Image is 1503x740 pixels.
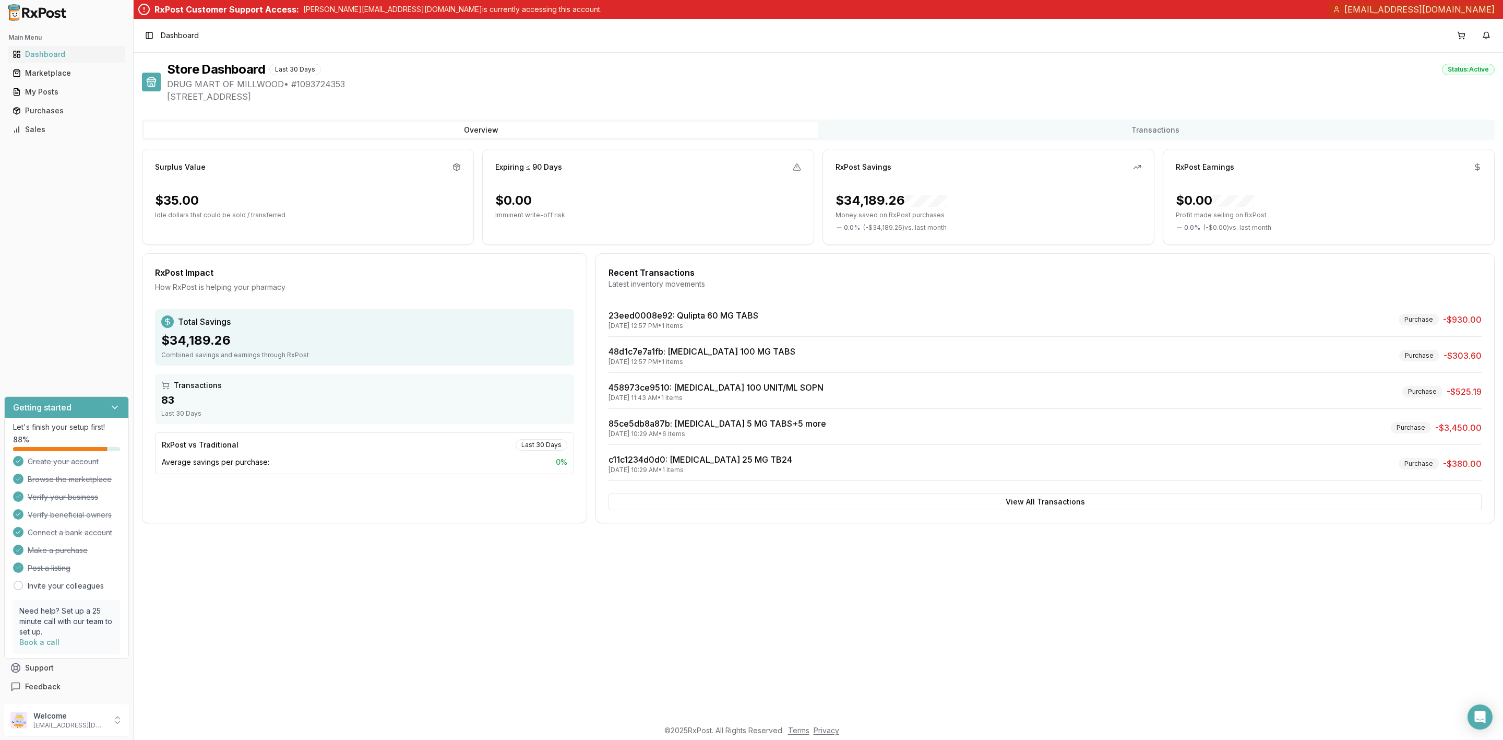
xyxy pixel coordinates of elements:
[10,712,27,729] img: User avatar
[28,456,99,467] span: Create your account
[28,492,98,502] span: Verify your business
[836,192,947,209] div: $34,189.26
[516,439,567,451] div: Last 30 Days
[167,90,1495,103] span: [STREET_ADDRESS]
[609,322,758,330] div: [DATE] 12:57 PM • 1 items
[33,721,106,730] p: [EMAIL_ADDRESS][DOMAIN_NAME]
[13,87,121,97] div: My Posts
[495,192,532,209] div: $0.00
[4,121,129,138] button: Sales
[13,49,121,60] div: Dashboard
[818,122,1493,138] button: Transactions
[1402,386,1442,397] div: Purchase
[155,266,574,279] div: RxPost Impact
[495,211,801,219] p: Imminent write-off risk
[609,418,826,429] a: 85ce5db8a87b: [MEDICAL_DATA] 5 MG TABS+5 more
[836,211,1141,219] p: Money saved on RxPost purchases
[33,711,106,721] p: Welcome
[1203,224,1271,232] span: ( - $0.00 ) vs. last month
[814,726,839,735] a: Privacy
[4,46,129,63] button: Dashboard
[19,638,59,647] a: Book a call
[8,83,125,101] a: My Posts
[8,64,125,83] a: Marketplace
[609,279,1482,289] div: Latest inventory movements
[1435,421,1482,434] span: -$3,450.00
[1176,162,1234,172] div: RxPost Earnings
[556,457,567,467] span: 0 %
[28,510,112,520] span: Verify beneficial owners
[836,162,891,172] div: RxPost Savings
[269,64,321,75] div: Last 30 Days
[174,380,222,391] span: Transactions
[161,351,568,359] div: Combined savings and earnings through RxPost
[8,101,125,120] a: Purchases
[4,84,129,100] button: My Posts
[28,581,104,591] a: Invite your colleagues
[167,61,265,78] h1: Store Dashboard
[1443,313,1482,326] span: -$930.00
[13,68,121,78] div: Marketplace
[609,382,824,393] a: 458973ce9510: [MEDICAL_DATA] 100 UNIT/ML SOPN
[1443,457,1482,470] span: -$380.00
[1444,349,1482,362] span: -$303.60
[13,434,29,445] span: 88 %
[144,122,818,138] button: Overview
[863,224,947,232] span: ( - $34,189.26 ) vs. last month
[161,393,568,407] div: 83
[13,422,120,432] p: Let's finish your setup first!
[1184,224,1200,232] span: 0.0 %
[28,545,88,556] span: Make a purchase
[1344,3,1495,16] span: [EMAIL_ADDRESS][DOMAIN_NAME]
[495,162,562,172] div: Expiring ≤ 90 Days
[4,4,71,21] img: RxPost Logo
[155,192,199,209] div: $35.00
[161,332,568,349] div: $34,189.26
[8,33,125,42] h2: Main Menu
[1176,192,1254,209] div: $0.00
[8,45,125,64] a: Dashboard
[1399,458,1439,469] div: Purchase
[1468,704,1493,730] div: Open Intercom Messenger
[161,409,568,418] div: Last 30 Days
[1391,422,1431,433] div: Purchase
[1442,64,1495,75] div: Status: Active
[4,102,129,119] button: Purchases
[609,358,795,366] div: [DATE] 12:57 PM • 1 items
[4,65,129,81] button: Marketplace
[609,430,826,438] div: [DATE] 10:29 AM • 6 items
[1447,385,1482,398] span: -$525.19
[844,224,860,232] span: 0.0 %
[161,30,199,41] nav: breadcrumb
[303,4,602,15] p: [PERSON_NAME][EMAIL_ADDRESS][DOMAIN_NAME] is currently accessing this account.
[162,457,269,467] span: Average savings per purchase:
[13,401,71,414] h3: Getting started
[609,466,792,474] div: [DATE] 10:29 AM • 1 items
[8,120,125,139] a: Sales
[28,563,70,573] span: Post a listing
[167,78,1495,90] span: DRUG MART OF MILLWOOD • # 1093724353
[155,282,574,292] div: How RxPost is helping your pharmacy
[13,124,121,135] div: Sales
[155,162,206,172] div: Surplus Value
[1399,350,1439,361] div: Purchase
[609,494,1482,510] button: View All Transactions
[4,659,129,677] button: Support
[4,677,129,696] button: Feedback
[609,454,792,465] a: c11c1234d0d0: [MEDICAL_DATA] 25 MG TB24
[1176,211,1482,219] p: Profit made selling on RxPost
[1399,314,1439,325] div: Purchase
[28,474,112,485] span: Browse the marketplace
[155,211,461,219] p: Idle dollars that could be sold / transferred
[609,266,1482,279] div: Recent Transactions
[13,105,121,116] div: Purchases
[788,726,809,735] a: Terms
[154,3,299,16] div: RxPost Customer Support Access:
[609,346,795,357] a: 48d1c7e7a1fb: [MEDICAL_DATA] 100 MG TABS
[162,440,238,450] div: RxPost vs Traditional
[178,315,231,328] span: Total Savings
[19,606,114,637] p: Need help? Set up a 25 minute call with our team to set up.
[161,30,199,41] span: Dashboard
[609,310,758,321] a: 23eed0008e92: Qulipta 60 MG TABS
[25,682,61,692] span: Feedback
